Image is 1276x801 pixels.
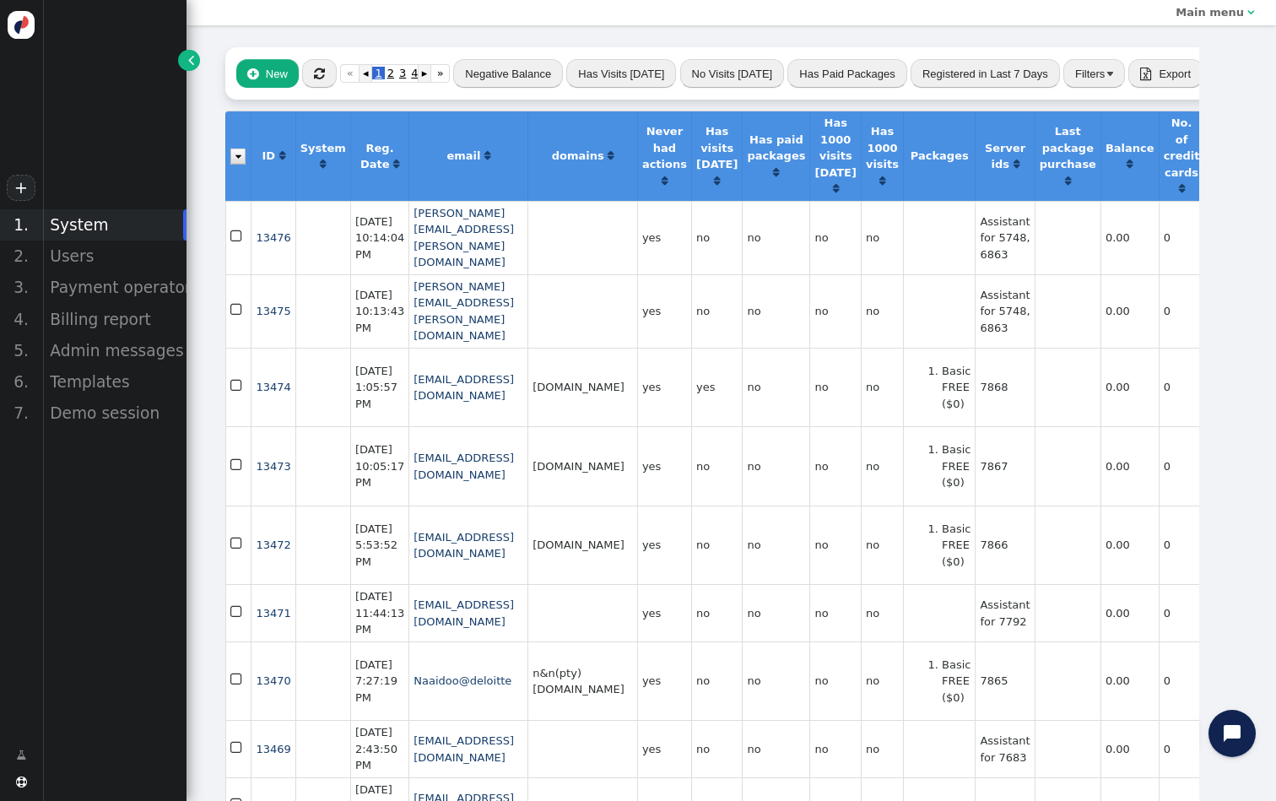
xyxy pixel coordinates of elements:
td: no [691,720,742,777]
span:  [1247,7,1254,18]
div: Users [42,241,187,272]
a:  [178,50,199,71]
a: [EMAIL_ADDRESS][DOMAIN_NAME] [414,734,514,764]
td: no [742,720,809,777]
td: no [809,720,860,777]
td: 0 [1159,720,1204,777]
td: no [861,720,903,777]
td: Assistant for 7683 [975,720,1034,777]
span:  [230,738,245,759]
img: logo-icon.svg [8,11,35,39]
a:  [5,741,37,770]
a: + [7,175,35,201]
span: [DATE] 7:27:19 PM [355,658,397,704]
td: 0.00 [1100,720,1159,777]
b: Main menu [1176,6,1244,19]
div: System [42,209,187,241]
span: [DATE] 2:43:50 PM [355,726,397,771]
span:  [16,747,26,764]
div: Admin messages [42,335,187,366]
div: Billing report [42,304,187,335]
div: Templates [42,366,187,398]
div: Demo session [42,398,187,429]
a: 13469 [256,743,290,755]
div: Payment operators [42,272,187,303]
td: yes [637,720,691,777]
span:  [16,777,27,787]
